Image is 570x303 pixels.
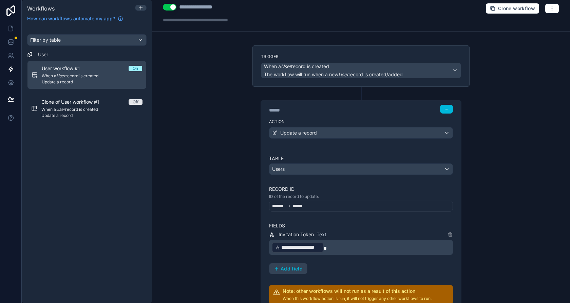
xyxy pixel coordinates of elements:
button: Clone workflow [486,3,539,14]
p: ID of the record to update. [269,194,453,199]
em: User [338,72,348,77]
span: Update a record [280,129,317,136]
button: Add field [269,263,307,275]
label: Fields [269,222,453,229]
h2: Note: other workflows will not run as a result of this action [283,288,432,295]
label: Table [269,155,453,162]
a: How can workflows automate my app? [24,15,126,22]
p: When this workflow action is run, it will not trigger any other workflows to run. [283,296,432,301]
label: Trigger [261,54,461,59]
button: Update a record [269,127,453,139]
button: Add field [269,263,307,274]
button: Users [269,163,453,175]
span: How can workflows automate my app? [27,15,115,22]
span: Users [272,166,285,173]
button: When aUserrecord is createdThe workflow will run when a newUserrecord is created/added [261,63,461,78]
span: Add field [281,266,303,272]
span: When a record is created [264,63,329,70]
span: Text [317,231,326,238]
span: Clone workflow [498,5,535,12]
span: Workflows [27,5,55,12]
span: Invitation Token [279,231,314,238]
em: User [281,63,291,69]
label: Record ID [269,186,453,193]
span: The workflow will run when a new record is created/added [264,72,403,77]
label: Action [269,119,453,124]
